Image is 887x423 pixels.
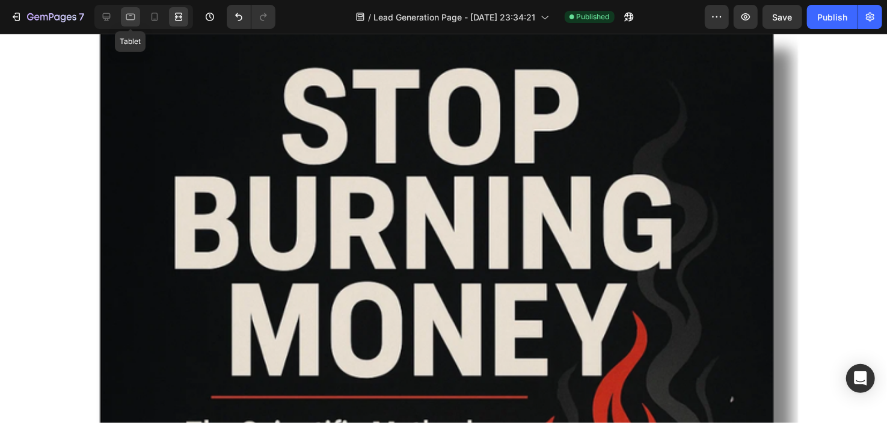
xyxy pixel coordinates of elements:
[846,364,875,393] div: Open Intercom Messenger
[227,5,275,29] div: Undo/Redo
[763,5,802,29] button: Save
[374,11,536,23] span: Lead Generation Page - [DATE] 23:34:21
[79,10,84,24] p: 7
[5,5,90,29] button: 7
[817,11,847,23] div: Publish
[807,5,858,29] button: Publish
[773,12,793,22] span: Save
[577,11,610,22] span: Published
[369,11,372,23] span: /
